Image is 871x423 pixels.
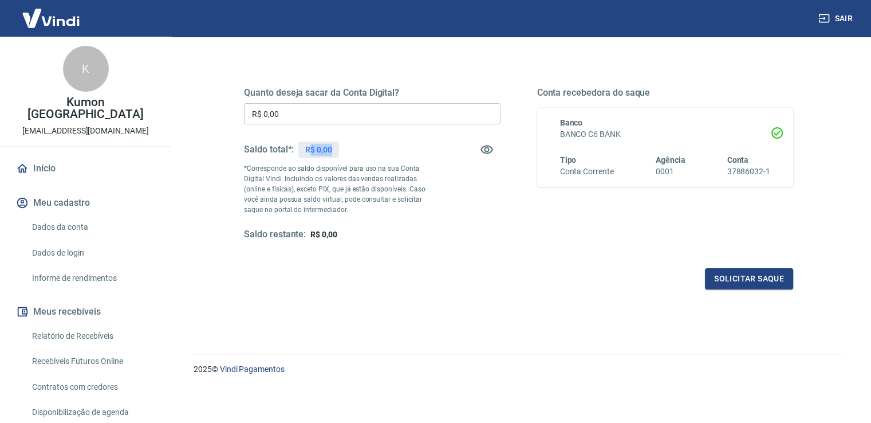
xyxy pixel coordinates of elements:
[27,267,157,290] a: Informe de rendimentos
[560,118,583,127] span: Banco
[22,125,149,137] p: [EMAIL_ADDRESS][DOMAIN_NAME]
[27,324,157,348] a: Relatório de Recebíveis
[14,190,157,216] button: Meu cadastro
[816,8,857,29] button: Sair
[14,1,88,36] img: Vindi
[14,156,157,181] a: Início
[9,96,162,120] p: Kumon [GEOGRAPHIC_DATA]
[220,365,285,374] a: Vindi Pagamentos
[244,163,436,215] p: *Corresponde ao saldo disponível para uso na sua Conta Digital Vindi. Incluindo os valores das ve...
[14,299,157,324] button: Meus recebíveis
[244,87,500,99] h5: Quanto deseja sacar da Conta Digital?
[244,144,294,155] h5: Saldo total*:
[560,166,614,178] h6: Conta Corrente
[305,144,332,156] p: R$ 0,00
[560,155,577,164] span: Tipo
[727,166,770,178] h6: 37886032-1
[27,375,157,399] a: Contratos com credores
[27,241,157,265] a: Dados de login
[244,229,306,241] h5: Saldo restante:
[560,128,771,140] h6: BANCO C6 BANK
[537,87,794,99] h5: Conta recebedora do saque
[310,230,337,239] span: R$ 0,00
[194,363,844,375] p: 2025 ©
[705,268,793,289] button: Solicitar saque
[27,350,157,373] a: Recebíveis Futuros Online
[656,166,685,178] h6: 0001
[656,155,685,164] span: Agência
[727,155,748,164] span: Conta
[27,216,157,239] a: Dados da conta
[63,46,109,92] div: K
